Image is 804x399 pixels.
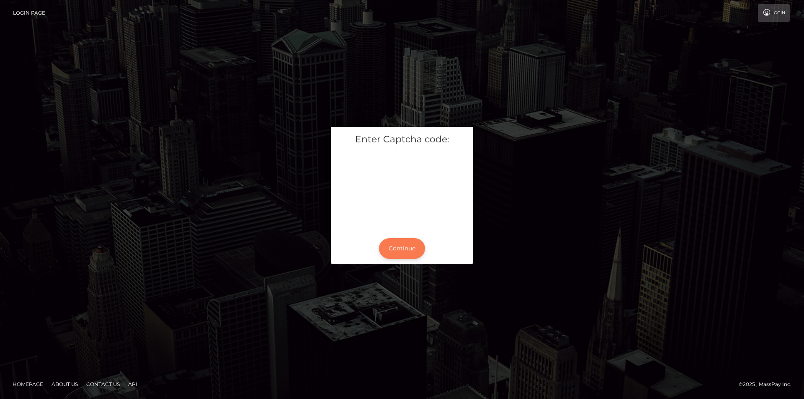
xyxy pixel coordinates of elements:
[337,152,467,227] iframe: mtcaptcha
[125,378,141,391] a: API
[9,378,46,391] a: Homepage
[739,380,798,389] div: © 2025 , MassPay Inc.
[48,378,81,391] a: About Us
[83,378,123,391] a: Contact Us
[379,238,425,259] button: Continue
[13,4,45,22] a: Login Page
[758,4,790,22] a: Login
[337,133,467,146] h5: Enter Captcha code:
